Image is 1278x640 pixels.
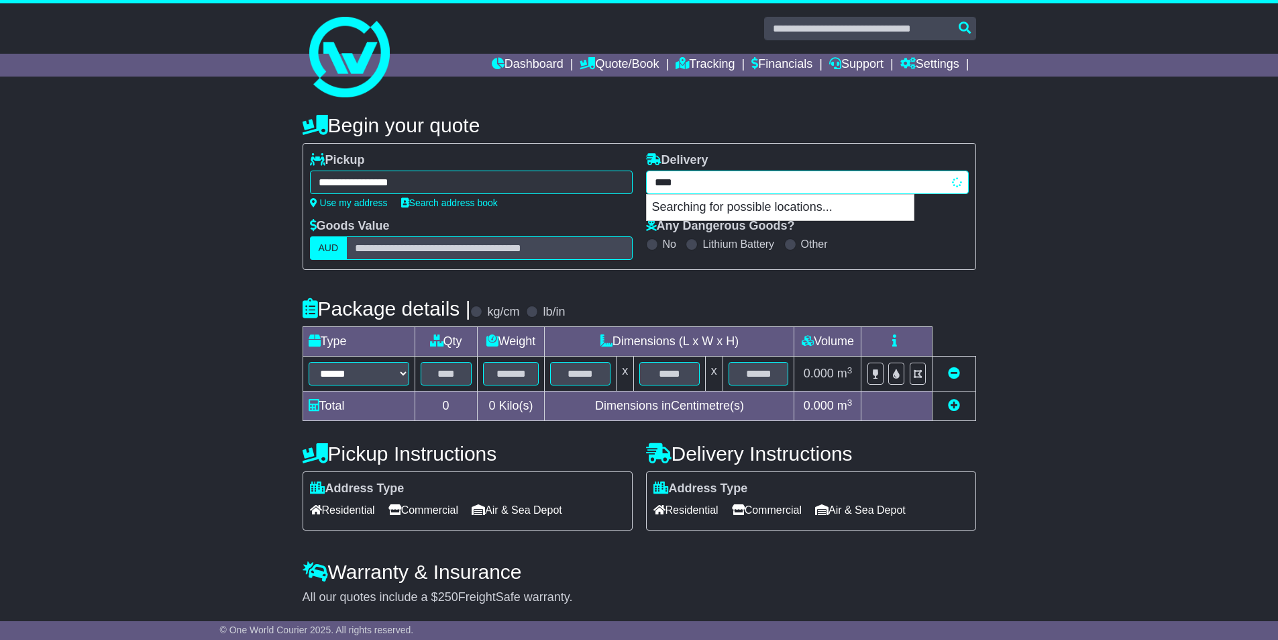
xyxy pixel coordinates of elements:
[310,500,375,520] span: Residential
[702,238,774,250] label: Lithium Battery
[545,392,794,421] td: Dimensions in Centimetre(s)
[804,367,834,380] span: 0.000
[472,500,562,520] span: Air & Sea Depot
[829,54,884,77] a: Support
[646,171,969,194] typeahead: Please provide city
[617,357,634,392] td: x
[492,54,564,77] a: Dashboard
[487,305,519,320] label: kg/cm
[794,327,861,357] td: Volume
[705,357,723,392] td: x
[663,238,676,250] label: No
[948,399,960,412] a: Add new item
[477,392,545,421] td: Kilo(s)
[653,482,748,496] label: Address Type
[751,54,812,77] a: Financials
[801,238,828,250] label: Other
[303,590,976,605] div: All our quotes include a $ FreightSafe warranty.
[303,561,976,583] h4: Warranty & Insurance
[310,236,348,260] label: AUD
[477,327,545,357] td: Weight
[310,197,388,208] a: Use my address
[837,367,853,380] span: m
[303,114,976,136] h4: Begin your quote
[948,367,960,380] a: Remove this item
[804,399,834,412] span: 0.000
[388,500,458,520] span: Commercial
[438,590,458,604] span: 250
[847,365,853,375] sup: 3
[488,399,495,412] span: 0
[310,153,365,168] label: Pickup
[543,305,565,320] label: lb/in
[676,54,735,77] a: Tracking
[220,625,414,635] span: © One World Courier 2025. All rights reserved.
[732,500,802,520] span: Commercial
[646,153,708,168] label: Delivery
[415,327,477,357] td: Qty
[653,500,718,520] span: Residential
[303,327,415,357] td: Type
[310,219,390,234] label: Goods Value
[646,219,795,234] label: Any Dangerous Goods?
[303,298,471,320] h4: Package details |
[580,54,659,77] a: Quote/Book
[401,197,498,208] a: Search address book
[545,327,794,357] td: Dimensions (L x W x H)
[815,500,906,520] span: Air & Sea Depot
[647,195,914,220] p: Searching for possible locations...
[646,443,976,465] h4: Delivery Instructions
[847,398,853,408] sup: 3
[837,399,853,412] span: m
[900,54,959,77] a: Settings
[303,443,633,465] h4: Pickup Instructions
[310,482,405,496] label: Address Type
[415,392,477,421] td: 0
[303,392,415,421] td: Total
